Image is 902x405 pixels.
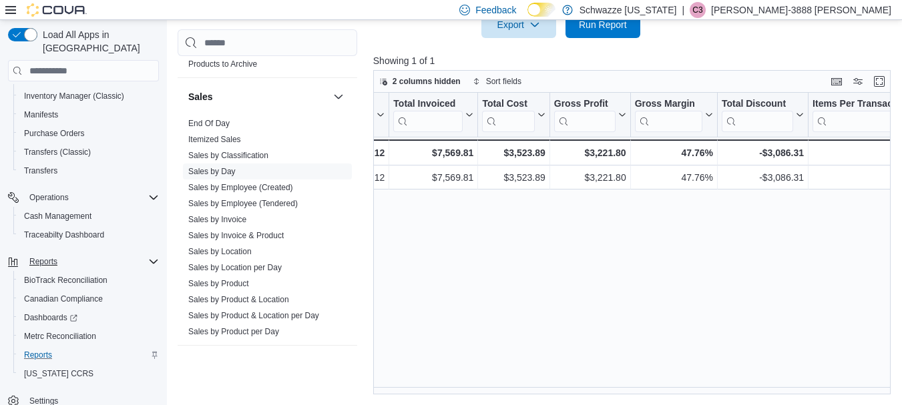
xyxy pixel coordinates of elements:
[3,188,164,207] button: Operations
[682,2,684,18] p: |
[24,128,85,139] span: Purchase Orders
[326,145,385,161] div: $824.12
[188,215,246,226] span: Sales by Invoice
[24,312,77,323] span: Dashboards
[24,368,93,379] span: [US_STATE] CCRS
[19,328,101,344] a: Metrc Reconciliation
[188,231,284,242] span: Sales by Invoice & Product
[188,199,298,210] span: Sales by Employee (Tendered)
[188,167,236,177] a: Sales by Day
[24,211,91,222] span: Cash Management
[374,73,466,89] button: 2 columns hidden
[188,59,257,70] span: Products to Archive
[188,183,293,193] a: Sales by Employee (Created)
[19,163,63,179] a: Transfers
[188,60,257,69] a: Products to Archive
[579,18,627,31] span: Run Report
[24,294,103,304] span: Canadian Compliance
[188,280,249,289] a: Sales by Product
[188,358,214,372] h3: Taxes
[37,28,159,55] span: Load All Apps in [GEOGRAPHIC_DATA]
[19,227,109,243] a: Traceabilty Dashboard
[19,347,57,363] a: Reports
[19,291,108,307] a: Canadian Compliance
[722,145,804,161] div: -$3,086.31
[24,165,57,176] span: Transfers
[188,312,319,321] a: Sales by Product & Location per Day
[19,144,96,160] a: Transfers (Classic)
[13,346,164,364] button: Reports
[19,208,159,224] span: Cash Management
[330,89,347,105] button: Sales
[692,2,702,18] span: C3
[24,189,159,206] span: Operations
[24,189,74,206] button: Operations
[188,358,328,372] button: Taxes
[13,124,164,143] button: Purchase Orders
[19,88,159,104] span: Inventory Manager (Classic)
[13,161,164,180] button: Transfers
[188,199,298,209] a: Sales by Employee (Tendered)
[13,143,164,161] button: Transfers (Classic)
[188,216,246,225] a: Sales by Invoice
[24,147,91,157] span: Transfers (Classic)
[554,145,626,161] div: $3,221.80
[13,87,164,105] button: Inventory Manager (Classic)
[373,54,896,67] p: Showing 1 of 1
[393,76,461,87] span: 2 columns hidden
[13,327,164,346] button: Metrc Reconciliation
[829,73,845,89] button: Keyboard shortcuts
[24,350,52,360] span: Reports
[566,11,640,38] button: Run Report
[13,271,164,290] button: BioTrack Reconciliation
[3,252,164,271] button: Reports
[475,3,516,17] span: Feedback
[188,248,252,257] a: Sales by Location
[19,125,159,141] span: Purchase Orders
[24,275,107,286] span: BioTrack Reconciliation
[188,279,249,290] span: Sales by Product
[24,254,159,270] span: Reports
[188,119,230,129] a: End Of Day
[188,328,279,337] a: Sales by Product per Day
[188,151,268,161] a: Sales by Classification
[24,331,96,342] span: Metrc Reconciliation
[188,91,328,104] button: Sales
[188,135,241,145] a: Itemized Sales
[13,207,164,226] button: Cash Management
[24,109,58,120] span: Manifests
[188,91,213,104] h3: Sales
[467,73,527,89] button: Sort fields
[19,291,159,307] span: Canadian Compliance
[13,308,164,327] a: Dashboards
[19,347,159,363] span: Reports
[188,327,279,338] span: Sales by Product per Day
[24,91,124,101] span: Inventory Manager (Classic)
[19,328,159,344] span: Metrc Reconciliation
[13,364,164,383] button: [US_STATE] CCRS
[188,232,284,241] a: Sales by Invoice & Product
[178,41,357,78] div: Products
[393,145,473,161] div: $7,569.81
[29,192,69,203] span: Operations
[27,3,87,17] img: Cova
[13,105,164,124] button: Manifests
[13,290,164,308] button: Canadian Compliance
[481,11,556,38] button: Export
[19,163,159,179] span: Transfers
[188,295,289,306] span: Sales by Product & Location
[188,151,268,161] span: Sales by Classification
[188,311,319,322] span: Sales by Product & Location per Day
[19,272,113,288] a: BioTrack Reconciliation
[482,145,545,161] div: $3,523.89
[24,230,104,240] span: Traceabilty Dashboard
[527,3,555,17] input: Dark Mode
[188,264,282,273] a: Sales by Location per Day
[634,145,712,161] div: 47.76%
[188,183,293,193] span: Sales by Employee (Created)
[13,226,164,244] button: Traceabilty Dashboard
[19,310,83,326] a: Dashboards
[850,73,866,89] button: Display options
